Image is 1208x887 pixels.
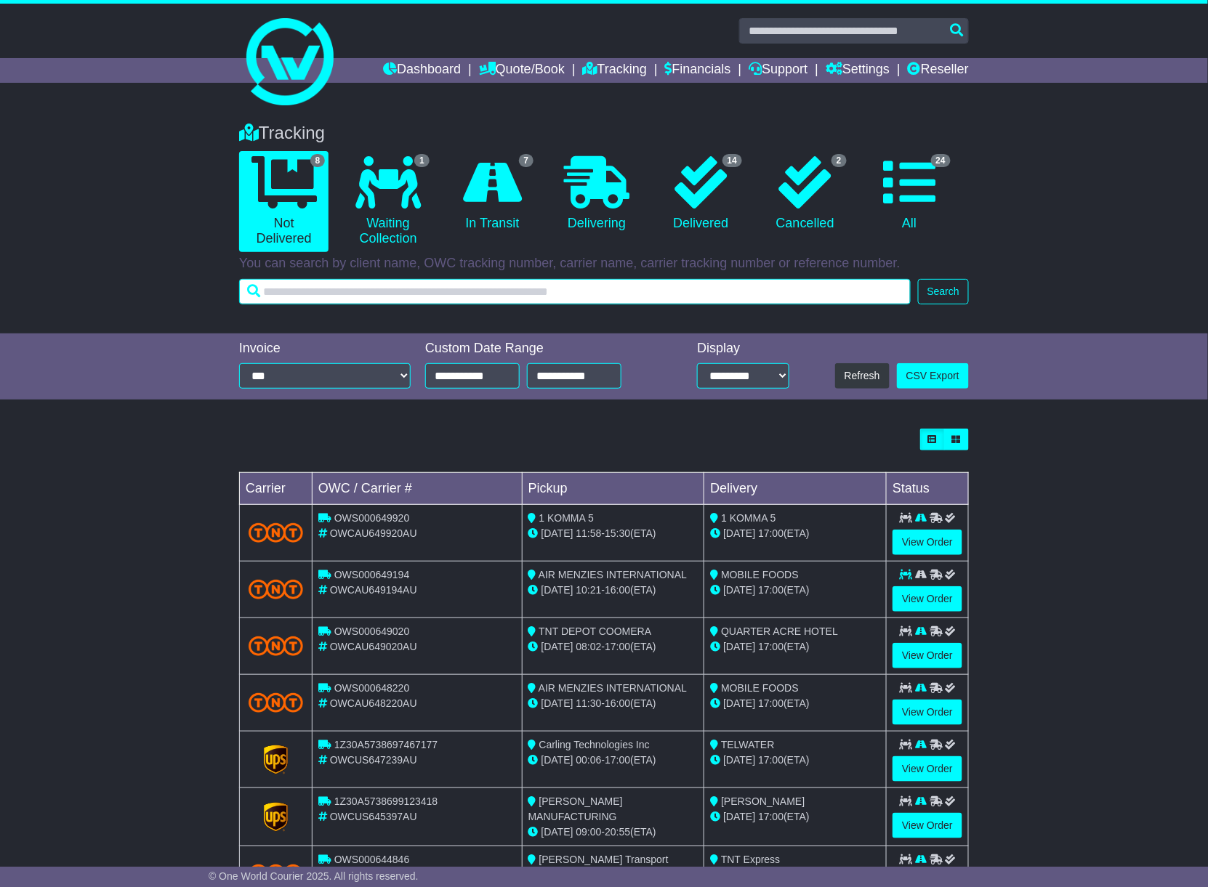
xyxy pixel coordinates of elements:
div: - (ETA) [528,753,698,768]
a: 8 Not Delivered [239,151,329,252]
div: (ETA) [710,809,880,825]
span: AIR MENZIES INTERNATIONAL [539,569,687,580]
a: Dashboard [383,58,461,83]
span: 17:00 [758,527,784,539]
a: View Order [893,530,962,555]
div: (ETA) [710,583,880,598]
span: OWS000649020 [334,625,410,637]
span: QUARTER ACRE HOTEL [721,625,838,637]
span: OWS000648220 [334,682,410,694]
a: 2 Cancelled [760,151,850,237]
span: 09:00 [576,826,602,838]
span: 16:00 [605,584,630,596]
span: [PERSON_NAME] [721,795,805,807]
span: MOBILE FOODS [721,682,799,694]
div: - (ETA) [528,583,698,598]
span: 00:06 [576,754,602,766]
a: 24 All [865,151,954,237]
div: Custom Date Range [425,341,659,357]
div: - (ETA) [528,825,698,840]
span: 7 [519,154,534,167]
td: Pickup [522,473,704,505]
span: 11:58 [576,527,602,539]
a: Delivering [552,151,641,237]
span: [DATE] [541,641,573,652]
img: TNT_Domestic.png [249,523,303,543]
td: Status [887,473,969,505]
div: - (ETA) [528,526,698,541]
a: CSV Export [897,363,969,389]
span: OWCAU649020AU [330,641,417,652]
span: 10:21 [576,584,602,596]
div: (ETA) [710,526,880,541]
span: [DATE] [723,697,755,709]
p: You can search by client name, OWC tracking number, carrier name, carrier tracking number or refe... [239,256,969,272]
span: AIR MENZIES INTERNATIONAL [539,682,687,694]
img: TNT_Domestic.png [249,636,303,656]
span: 1Z30A5738699123418 [334,795,438,807]
td: OWC / Carrier # [313,473,523,505]
span: 8 [310,154,326,167]
a: Reseller [908,58,969,83]
span: 17:00 [758,697,784,709]
span: 17:00 [758,641,784,652]
button: Search [918,279,969,304]
span: [DATE] [541,754,573,766]
span: [DATE] [723,527,755,539]
span: 08:02 [576,641,602,652]
span: 1Z30A5738697467177 [334,739,438,750]
span: 17:00 [605,641,630,652]
span: OWCUS647239AU [330,754,417,766]
span: TNT Express [721,854,780,865]
img: GetCarrierServiceLogo [264,745,289,774]
span: OWS000649194 [334,569,410,580]
a: Quote/Book [479,58,565,83]
span: [DATE] [723,811,755,822]
div: (ETA) [710,639,880,655]
td: Delivery [704,473,887,505]
span: [DATE] [541,584,573,596]
span: 15:30 [605,527,630,539]
a: Settings [826,58,890,83]
div: - (ETA) [528,639,698,655]
button: Refresh [835,363,890,389]
span: 1 [414,154,430,167]
a: View Order [893,643,962,668]
span: 17:00 [605,754,630,766]
span: OWCUS645397AU [330,811,417,822]
div: Tracking [232,123,976,144]
span: 14 [722,154,742,167]
span: 17:00 [758,754,784,766]
span: Carling Technologies Inc [539,739,650,750]
td: Carrier [240,473,313,505]
span: 17:00 [758,584,784,596]
img: GetCarrierServiceLogo [264,803,289,832]
a: View Order [893,700,962,725]
a: View Order [893,813,962,838]
span: TELWATER [721,739,775,750]
span: OWCAU649920AU [330,527,417,539]
span: [DATE] [541,527,573,539]
a: Support [749,58,808,83]
div: - (ETA) [528,696,698,711]
a: 14 Delivered [656,151,746,237]
span: 2 [831,154,847,167]
div: Display [697,341,789,357]
a: Financials [665,58,731,83]
span: 24 [931,154,951,167]
span: 1 KOMMA 5 [721,512,776,524]
span: TNT DEPOT COOMERA [539,625,651,637]
span: MOBILE FOODS [721,569,799,580]
span: OWS000644846 [334,854,410,865]
span: 1 KOMMA 5 [539,512,594,524]
span: [DATE] [541,826,573,838]
div: (ETA) [710,696,880,711]
span: 16:00 [605,697,630,709]
img: TNT_Domestic.png [249,580,303,599]
span: [DATE] [723,584,755,596]
a: 1 Waiting Collection [343,151,432,252]
span: 11:30 [576,697,602,709]
span: OWCAU649194AU [330,584,417,596]
a: Tracking [583,58,647,83]
a: View Order [893,586,962,612]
